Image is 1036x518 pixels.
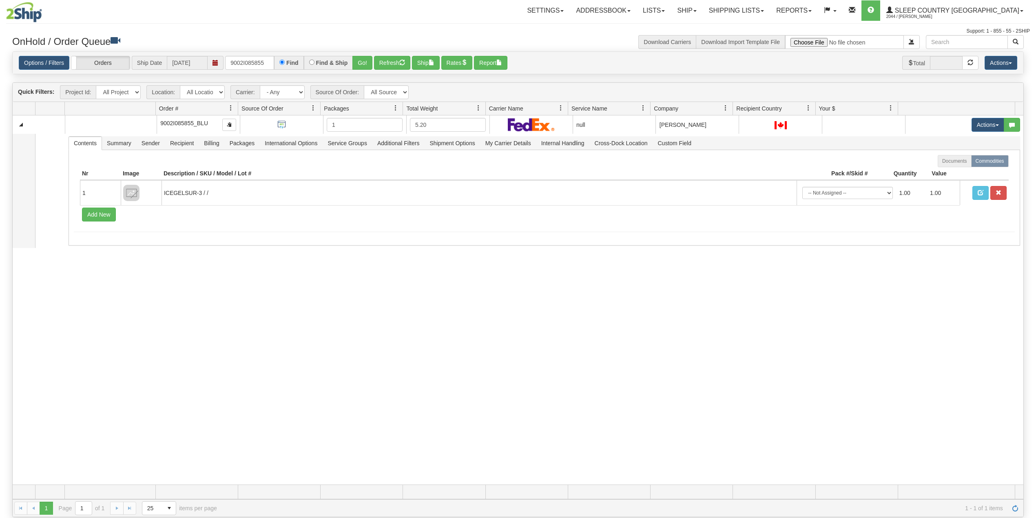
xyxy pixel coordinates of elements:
a: Your $ filter column settings [884,101,898,115]
span: Company [654,104,678,113]
span: Recipient Country [736,104,781,113]
h3: OnHold / Order Queue [12,35,512,47]
span: My Carrier Details [480,137,536,150]
button: Search [1007,35,1024,49]
span: Recipient [165,137,199,150]
th: Image [121,167,162,180]
input: Import [785,35,904,49]
th: Quantity [870,167,919,180]
th: Pack #/Skid # [797,167,870,180]
span: 2044 / [PERSON_NAME] [886,13,947,21]
span: International Options [260,137,322,150]
a: Addressbook [570,0,637,21]
th: Value [919,167,960,180]
a: Ship [671,0,702,21]
a: Total Weight filter column settings [472,101,485,115]
button: Refresh [374,56,410,70]
img: API [275,118,288,131]
a: Settings [521,0,570,21]
a: Source Of Order filter column settings [306,101,320,115]
input: Page 1 [75,502,92,515]
span: items per page [142,501,217,515]
span: Cross-Dock Location [590,137,653,150]
th: Description / SKU / Model / Lot # [162,167,797,180]
td: 1 [80,180,121,205]
span: Page of 1 [59,501,105,515]
span: Total Weight [406,104,438,113]
a: Recipient Country filter column settings [801,101,815,115]
span: Order # [159,104,178,113]
span: Carrier Name [489,104,523,113]
td: 1.00 [896,184,927,202]
a: Service Name filter column settings [636,101,650,115]
label: Quick Filters: [18,88,54,96]
iframe: chat widget [1017,217,1035,301]
span: Internal Handling [536,137,589,150]
a: Download Import Template File [701,39,780,45]
span: Project Id: [60,85,96,99]
td: null [573,115,656,134]
span: Page sizes drop down [142,501,176,515]
span: Shipment Options [425,137,480,150]
a: Company filter column settings [719,101,733,115]
span: Billing [199,137,224,150]
a: Packages filter column settings [389,101,403,115]
span: Additional Filters [372,137,425,150]
button: Ship [412,56,440,70]
button: Go! [352,56,372,70]
td: ICEGELSUR-3 / / [162,180,797,205]
a: Download Carriers [644,39,691,45]
button: Rates [441,56,473,70]
label: Find & Ship [316,60,348,66]
span: Packages [324,104,349,113]
a: Sleep Country [GEOGRAPHIC_DATA] 2044 / [PERSON_NAME] [880,0,1029,21]
a: Collapse [16,120,26,130]
a: Options / Filters [19,56,69,70]
a: Order # filter column settings [224,101,238,115]
label: Commodities [971,155,1009,167]
span: Page 1 [40,502,53,515]
span: Total [902,56,930,70]
input: Search [926,35,1008,49]
span: Custom Field [653,137,696,150]
img: 8DAB37Fk3hKpn3AAAAAElFTkSuQmCC [123,185,139,201]
label: Find [286,60,299,66]
label: Orders [71,56,130,70]
span: Carrier: [230,85,260,99]
span: Ship Date [132,56,167,70]
span: 25 [147,504,158,512]
img: CA [775,121,787,129]
a: Shipping lists [703,0,770,21]
span: 1 - 1 of 1 items [228,505,1003,511]
img: FedEx Express® [508,118,555,131]
button: Copy to clipboard [222,119,236,131]
button: Report [474,56,507,70]
span: Summary [102,137,136,150]
input: Order # [225,56,274,70]
span: Sender [137,137,165,150]
button: Add New [82,208,116,221]
button: Actions [985,56,1017,70]
a: Reports [770,0,818,21]
span: Service Name [571,104,607,113]
span: select [163,502,176,515]
img: logo2044.jpg [6,2,42,22]
span: 9002I085855_BLU [160,120,208,126]
div: Support: 1 - 855 - 55 - 2SHIP [6,28,1030,35]
td: [PERSON_NAME] [655,115,739,134]
th: Nr [80,167,121,180]
span: Your $ [819,104,835,113]
a: Lists [637,0,671,21]
td: 1.00 [927,184,958,202]
a: Carrier Name filter column settings [554,101,568,115]
span: Service Groups [323,137,372,150]
button: Actions [972,118,1004,132]
span: Source Of Order [241,104,283,113]
span: Location: [146,85,180,99]
div: grid toolbar [13,83,1023,102]
a: Refresh [1009,502,1022,515]
label: Documents [938,155,972,167]
span: Sleep Country [GEOGRAPHIC_DATA] [893,7,1019,14]
span: Source Of Order: [310,85,364,99]
span: Packages [225,137,259,150]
